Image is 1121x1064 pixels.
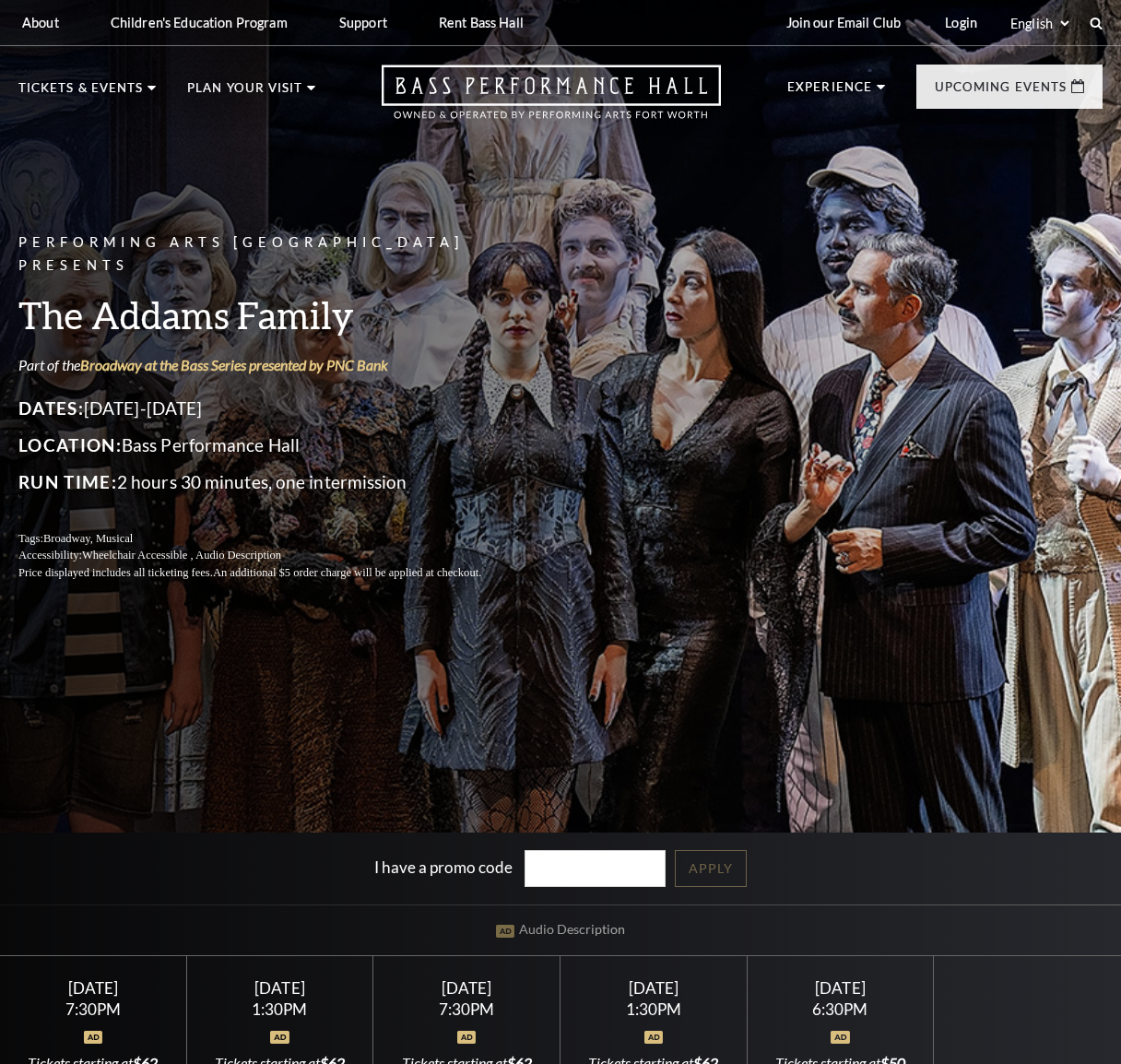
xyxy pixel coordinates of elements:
[18,231,525,278] p: Performing Arts [GEOGRAPHIC_DATA] Presents
[18,355,525,375] p: Part of the
[187,82,302,104] p: Plan Your Visit
[18,396,84,418] span: Dates:
[18,470,117,491] span: Run Time:
[43,531,133,544] span: Broadway, Musical
[769,1001,911,1017] div: 6:30PM
[769,978,911,998] div: [DATE]
[18,291,525,338] h3: The Addams Family
[208,1001,350,1017] div: 1:30PM
[22,1001,164,1017] div: 7:30PM
[374,857,513,876] label: I have a promo code
[82,549,281,562] span: Wheelchair Accessible , Audio Description
[439,15,524,30] p: Rent Bass Hall
[18,467,525,496] p: 2 hours 30 minutes, one intermission
[18,393,525,422] p: [DATE]-[DATE]
[18,564,525,582] p: Price displayed includes all ticketing fees.
[583,978,725,998] div: [DATE]
[270,1031,289,1044] img: icon_ad.svg
[831,1031,850,1044] img: icon_ad.svg
[787,81,872,103] p: Experience
[457,1031,477,1044] img: icon_ad.svg
[111,15,288,30] p: Children's Education Program
[18,529,525,547] p: Tags:
[213,566,481,579] span: An additional $5 order charge will be applied at checkout.
[22,15,59,30] p: About
[583,1001,725,1017] div: 1:30PM
[18,433,122,455] span: Location:
[22,978,164,998] div: [DATE]
[935,81,1067,103] p: Upcoming Events
[80,356,388,373] a: Broadway at the Bass Series presented by PNC Bank
[18,430,525,459] p: Bass Performance Hall
[18,82,143,104] p: Tickets & Events
[1007,15,1072,32] select: Select:
[18,547,525,564] p: Accessibility:
[208,978,350,998] div: [DATE]
[395,1001,537,1017] div: 7:30PM
[84,1031,103,1044] img: icon_ad.svg
[644,1031,664,1044] img: icon_ad.svg
[339,15,387,30] p: Support
[395,978,537,998] div: [DATE]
